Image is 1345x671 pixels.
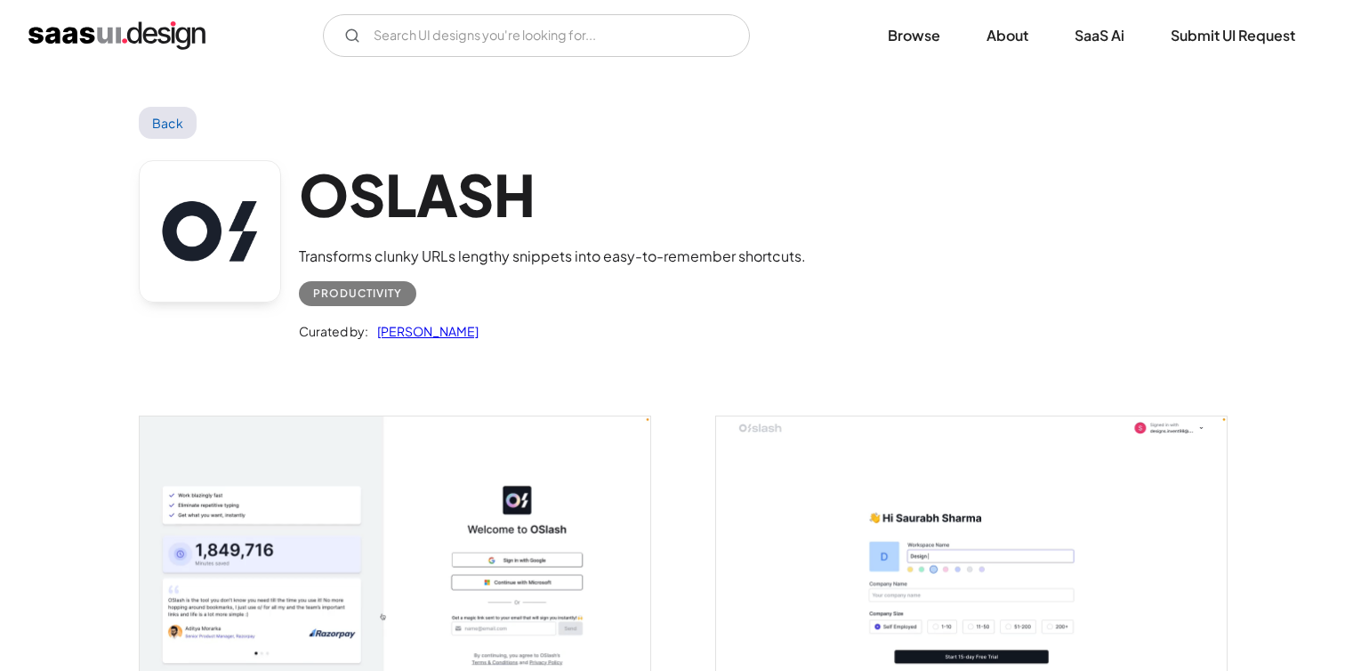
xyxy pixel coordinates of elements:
div: Transforms clunky URLs lengthy snippets into easy-to-remember shortcuts. [299,246,806,267]
a: About [965,16,1050,55]
a: Back [139,107,197,139]
a: Submit UI Request [1149,16,1317,55]
a: SaaS Ai [1053,16,1146,55]
a: Browse [866,16,962,55]
a: home [28,21,205,50]
div: Curated by: [299,320,368,342]
form: Email Form [323,14,750,57]
h1: OSLASH [299,160,806,229]
input: Search UI designs you're looking for... [323,14,750,57]
div: Productivity [313,283,402,304]
a: [PERSON_NAME] [368,320,479,342]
